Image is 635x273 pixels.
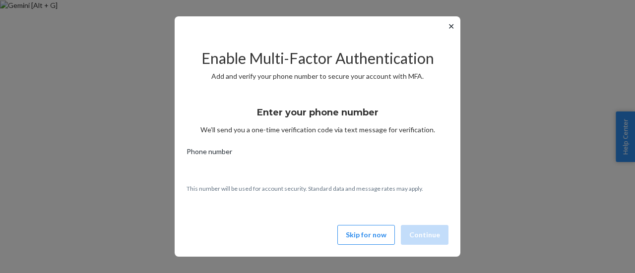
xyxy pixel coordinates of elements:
h3: Enter your phone number [257,106,379,119]
p: This number will be used for account security. Standard data and message rates may apply. [187,184,448,193]
p: Add and verify your phone number to secure your account with MFA. [187,71,448,81]
h2: Enable Multi-Factor Authentication [187,50,448,66]
div: We’ll send you a one-time verification code via text message for verification. [187,98,448,135]
button: Continue [401,225,448,245]
span: Phone number [187,147,232,161]
button: Skip for now [337,225,395,245]
button: ✕ [446,20,456,32]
